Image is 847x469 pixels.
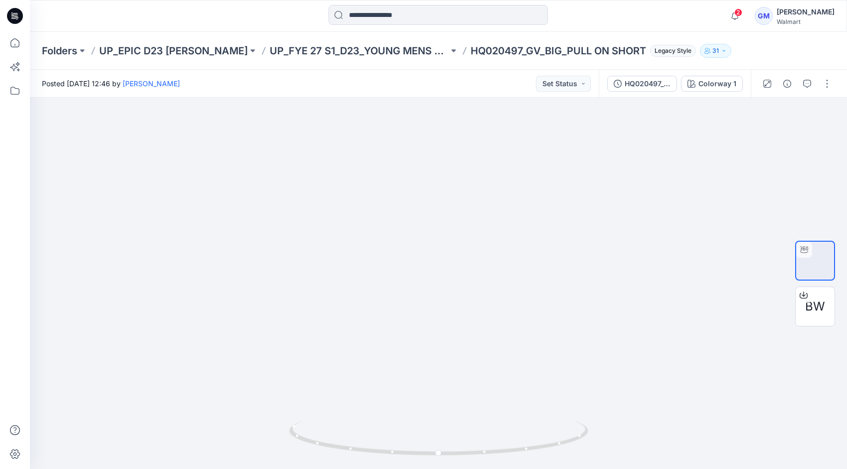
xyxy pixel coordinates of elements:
span: BW [805,298,825,315]
button: Details [779,76,795,92]
button: HQ020497_GV_BIG_PULL ON SHORT [607,76,677,92]
div: Walmart [777,18,835,25]
button: Legacy Style [646,44,696,58]
div: HQ020497_GV_BIG_PULL ON SHORT [625,78,671,89]
a: UP_FYE 27 S1_D23_YOUNG MENS BOTTOMS EPIC [270,44,449,58]
a: [PERSON_NAME] [123,79,180,88]
span: Legacy Style [650,45,696,57]
a: Folders [42,44,77,58]
p: 31 [712,45,719,56]
div: Colorway 1 [698,78,736,89]
div: [PERSON_NAME] [777,6,835,18]
span: 2 [734,8,742,16]
p: HQ020497_GV_BIG_PULL ON SHORT [471,44,646,58]
div: GM [755,7,773,25]
button: 31 [700,44,731,58]
a: UP_EPIC D23 [PERSON_NAME] [99,44,248,58]
button: Colorway 1 [681,76,743,92]
span: Posted [DATE] 12:46 by [42,78,180,89]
